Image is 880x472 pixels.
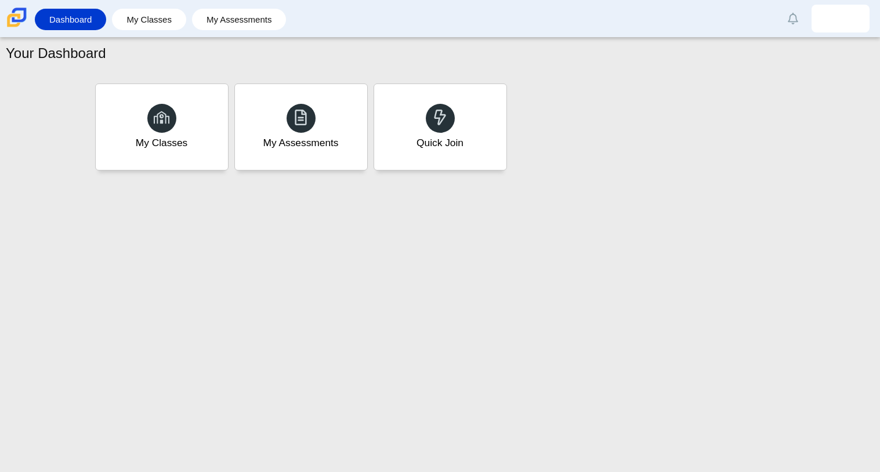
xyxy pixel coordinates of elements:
[5,5,29,30] img: Carmen School of Science & Technology
[417,136,463,150] div: Quick Join
[118,9,180,30] a: My Classes
[234,83,368,170] a: My Assessments
[5,21,29,31] a: Carmen School of Science & Technology
[95,83,229,170] a: My Classes
[41,9,100,30] a: Dashboard
[6,43,106,63] h1: Your Dashboard
[374,83,507,170] a: Quick Join
[780,6,806,31] a: Alerts
[263,136,339,150] div: My Assessments
[812,5,870,32] a: abigail.hurtadofra.EcmCIn
[198,9,281,30] a: My Assessments
[831,9,850,28] img: abigail.hurtadofra.EcmCIn
[136,136,188,150] div: My Classes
